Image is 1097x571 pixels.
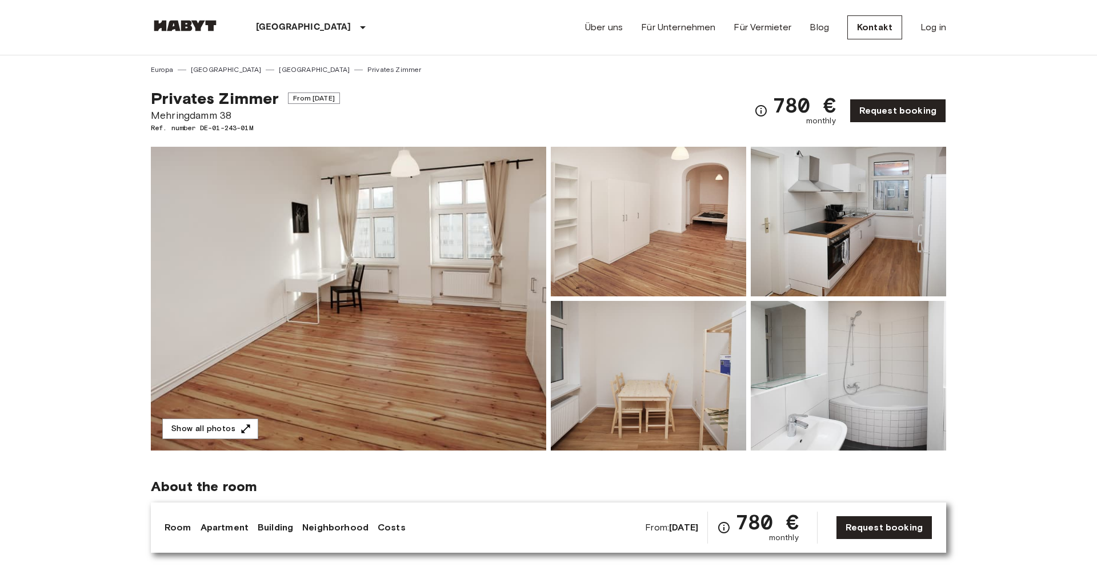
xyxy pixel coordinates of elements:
a: Neighborhood [302,521,369,534]
a: Log in [920,21,946,34]
a: Über uns [585,21,623,34]
a: Costs [378,521,406,534]
a: Für Vermieter [734,21,791,34]
a: Request booking [836,516,932,540]
a: Apartment [201,521,249,534]
span: monthly [769,532,799,544]
p: [GEOGRAPHIC_DATA] [256,21,351,34]
a: Building [258,521,293,534]
a: Privates Zimmer [367,65,421,75]
a: Für Unternehmen [641,21,715,34]
span: Mehringdamm 38 [151,108,340,123]
img: Picture of unit DE-01-243-01M [551,301,746,451]
span: From [DATE] [288,93,340,104]
span: From: [645,521,698,534]
img: Picture of unit DE-01-243-01M [751,147,946,296]
img: Habyt [151,20,219,31]
img: Marketing picture of unit DE-01-243-01M [151,147,546,451]
img: Picture of unit DE-01-243-01M [551,147,746,296]
a: [GEOGRAPHIC_DATA] [191,65,262,75]
svg: Check cost overview for full price breakdown. Please note that discounts apply to new joiners onl... [754,104,768,118]
span: monthly [806,115,836,127]
a: Request booking [850,99,946,123]
img: Picture of unit DE-01-243-01M [751,301,946,451]
span: 780 € [735,512,799,532]
a: Europa [151,65,173,75]
svg: Check cost overview for full price breakdown. Please note that discounts apply to new joiners onl... [717,521,731,534]
b: [DATE] [669,522,698,533]
a: Kontakt [847,15,902,39]
span: 780 € [772,95,836,115]
span: Privates Zimmer [151,89,279,108]
span: About the room [151,478,946,495]
a: Blog [810,21,829,34]
a: [GEOGRAPHIC_DATA] [279,65,350,75]
span: Ref. number DE-01-243-01M [151,123,340,133]
button: Show all photos [162,419,258,440]
a: Room [165,521,191,534]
